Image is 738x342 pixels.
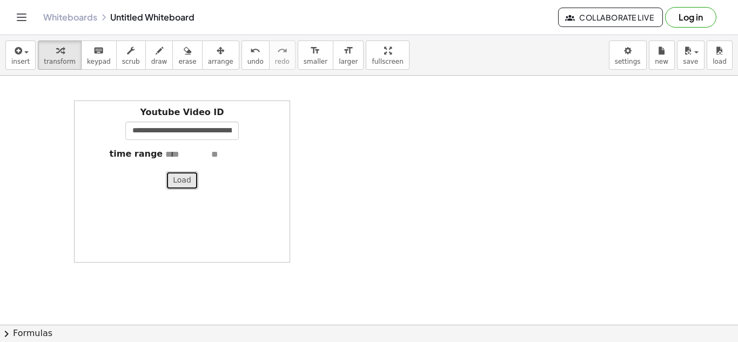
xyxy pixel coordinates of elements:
[140,106,224,119] label: Youtube Video ID
[13,9,30,26] button: Toggle navigation
[567,12,654,22] span: Collaborate Live
[558,8,663,27] button: Collaborate Live
[310,44,320,57] i: format_size
[298,41,333,70] button: format_sizesmaller
[145,41,173,70] button: draw
[166,171,198,190] button: Load
[116,41,146,70] button: scrub
[609,41,647,70] button: settings
[333,41,364,70] button: format_sizelarger
[241,41,270,70] button: undoundo
[277,44,287,57] i: redo
[110,148,163,160] label: time range
[713,58,727,65] span: load
[5,41,36,70] button: insert
[87,58,111,65] span: keypad
[178,58,196,65] span: erase
[649,41,675,70] button: new
[202,41,239,70] button: arrange
[615,58,641,65] span: settings
[122,58,140,65] span: scrub
[208,58,233,65] span: arrange
[93,44,104,57] i: keyboard
[677,41,705,70] button: save
[366,41,409,70] button: fullscreen
[43,12,97,23] a: Whiteboards
[11,58,30,65] span: insert
[81,41,117,70] button: keyboardkeypad
[683,58,698,65] span: save
[151,58,167,65] span: draw
[655,58,668,65] span: new
[343,44,353,57] i: format_size
[38,41,82,70] button: transform
[44,58,76,65] span: transform
[250,44,260,57] i: undo
[707,41,733,70] button: load
[269,41,296,70] button: redoredo
[275,58,290,65] span: redo
[372,58,403,65] span: fullscreen
[304,58,327,65] span: smaller
[665,7,716,28] button: Log in
[339,58,358,65] span: larger
[247,58,264,65] span: undo
[172,41,202,70] button: erase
